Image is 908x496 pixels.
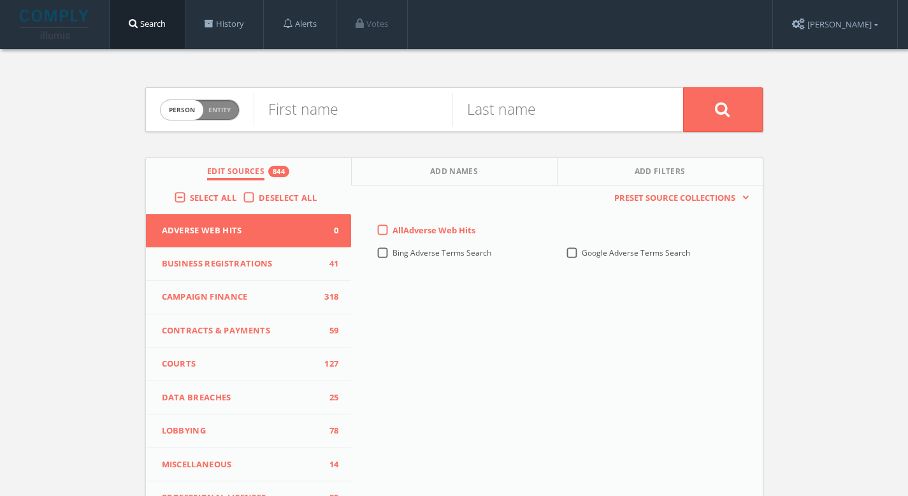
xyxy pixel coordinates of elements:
[146,247,352,281] button: Business Registrations41
[146,158,352,186] button: Edit Sources844
[207,166,264,180] span: Edit Sources
[608,192,749,205] button: Preset Source Collections
[162,258,320,270] span: Business Registrations
[190,192,236,203] span: Select All
[162,224,320,237] span: Adverse Web Hits
[430,166,478,180] span: Add Names
[146,281,352,314] button: Campaign Finance318
[393,247,491,258] span: Bing Adverse Terms Search
[558,158,763,186] button: Add Filters
[268,166,289,177] div: 844
[146,214,352,247] button: Adverse Web Hits0
[319,391,338,404] span: 25
[319,291,338,303] span: 318
[319,458,338,471] span: 14
[162,325,320,337] span: Contracts & Payments
[162,425,320,437] span: Lobbying
[319,425,338,437] span: 78
[146,347,352,381] button: Courts127
[146,448,352,482] button: Miscellaneous14
[146,314,352,348] button: Contracts & Payments59
[582,247,690,258] span: Google Adverse Terms Search
[352,158,558,186] button: Add Names
[635,166,686,180] span: Add Filters
[608,192,742,205] span: Preset Source Collections
[146,414,352,448] button: Lobbying78
[208,105,231,115] span: Entity
[319,325,338,337] span: 59
[259,192,317,203] span: Deselect All
[162,358,320,370] span: Courts
[319,358,338,370] span: 127
[319,258,338,270] span: 41
[162,291,320,303] span: Campaign Finance
[162,391,320,404] span: Data Breaches
[161,100,203,120] span: person
[319,224,338,237] span: 0
[146,381,352,415] button: Data Breaches25
[393,224,475,236] span: All Adverse Web Hits
[20,10,91,39] img: illumis
[162,458,320,471] span: Miscellaneous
